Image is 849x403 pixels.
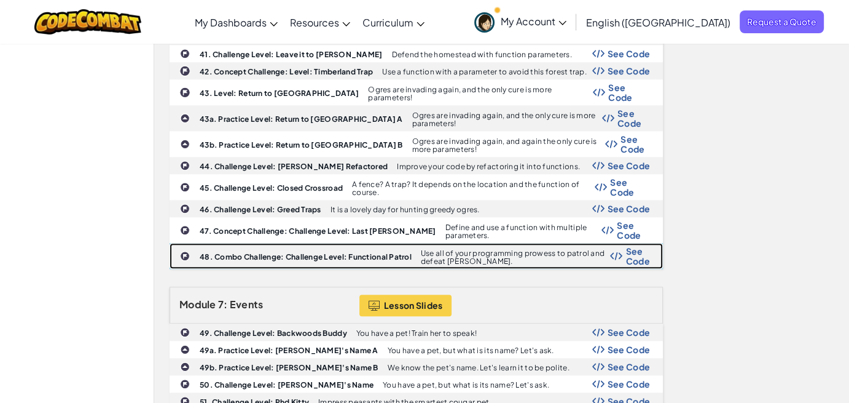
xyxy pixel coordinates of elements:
[180,362,190,372] img: IconPracticeLevel.svg
[170,131,663,157] a: 43b. Practice Level: Return to [GEOGRAPHIC_DATA] B Ogres are invading again, and again the only c...
[586,16,730,29] span: English ([GEOGRAPHIC_DATA])
[170,324,663,341] a: 49. Challenge Level: Backwoods Buddy You have a pet! Train her to speak! Show Code Logo See Code
[170,79,663,105] a: 43. Level: Return to [GEOGRAPHIC_DATA] Ogres are invading again, and the only cure is more parame...
[200,363,378,372] b: 49b. Practice Level: [PERSON_NAME]'s Name B
[180,379,190,389] img: IconChallengeLevel.svg
[391,50,571,58] p: Defend the homestead with function parameters.
[608,161,651,170] span: See Code
[592,328,604,337] img: Show Code Logo
[180,161,190,170] img: IconChallengeLevel.svg
[200,346,378,355] b: 49a. Practice Level: [PERSON_NAME]'s Name A
[601,226,614,234] img: Show Code Logo
[352,180,595,196] p: A fence? A trap? It depends on the location and the function of course.
[200,183,343,193] b: 45. Challenge Level: Closed Crossroad
[170,217,663,243] a: 47. Concept Challenge: Challenge Level: Last [PERSON_NAME] Define and use a function with multipl...
[200,67,373,76] b: 42. Concept Challenge: Level: Timberland Trap
[170,200,663,217] a: 46. Challenge Level: Greed Traps It is a lovely day for hunting greedy ogres. Show Code Logo See ...
[180,139,190,149] img: IconPracticeLevel.svg
[195,16,267,29] span: My Dashboards
[608,362,651,372] span: See Code
[608,379,651,389] span: See Code
[170,341,663,358] a: 49a. Practice Level: [PERSON_NAME]'s Name A You have a pet, but what is its name? Let's ask. Show...
[284,6,356,39] a: Resources
[625,246,650,266] span: See Code
[170,174,663,200] a: 45. Challenge Level: Closed Crossroad A fence? A trap? It depends on the location and the functio...
[200,114,403,124] b: 43a. Practice Level: Return to [GEOGRAPHIC_DATA] A
[200,226,436,236] b: 47. Concept Challenge: Challenge Level: Last [PERSON_NAME]
[200,252,412,261] b: 48. Combo Challenge: Challenge Level: Functional Patrol
[608,204,651,213] span: See Code
[189,6,284,39] a: My Dashboards
[200,89,359,98] b: 43. Level: Return to [GEOGRAPHIC_DATA]
[592,49,604,58] img: Show Code Logo
[468,2,573,41] a: My Account
[180,345,190,354] img: IconPracticeLevel.svg
[359,295,452,316] button: Lesson Slides
[170,105,663,131] a: 43a. Practice Level: Return to [GEOGRAPHIC_DATA] A Ogres are invading again, and the only cure is...
[362,16,413,29] span: Curriculum
[200,329,347,338] b: 49. Challenge Level: Backwoods Buddy
[608,345,651,354] span: See Code
[170,45,663,62] a: 41. Challenge Level: Leave it to [PERSON_NAME] Defend the homestead with function parameters. Sho...
[608,82,650,102] span: See Code
[593,88,605,97] img: Show Code Logo
[608,327,651,337] span: See Code
[170,157,663,174] a: 44. Challenge Level: [PERSON_NAME] Refactored Improve your code by refactoring it into functions....
[592,204,604,213] img: Show Code Logo
[179,298,216,311] span: Module
[595,183,607,191] img: Show Code Logo
[170,62,663,79] a: 42. Concept Challenge: Level: Timberland Trap Use a function with a parameter to avoid this fores...
[602,114,614,122] img: Show Code Logo
[180,327,190,337] img: IconChallengeLevel.svg
[610,177,650,197] span: See Code
[170,375,663,393] a: 50. Challenge Level: [PERSON_NAME]'s Name You have a pet, but what is its name? Let's ask. Show C...
[356,329,477,337] p: You have a pet! Train her to speak!
[200,162,388,171] b: 44. Challenge Level: [PERSON_NAME] Refactored
[501,15,566,28] span: My Account
[230,298,264,311] span: Events
[617,220,650,240] span: See Code
[180,49,190,58] img: IconChallengeLevel.svg
[397,162,580,170] p: Improve your code by refactoring it into functions.
[445,223,602,239] p: Define and use a function with multiple parameters.
[180,204,190,213] img: IconChallengeLevel.svg
[620,134,650,154] span: See Code
[608,49,651,58] span: See Code
[421,249,611,265] p: Use all of your programming prowess to patrol and defeat [PERSON_NAME].
[331,205,480,213] p: It is a lovely day for hunting greedy ogres.
[356,6,431,39] a: Curriculum
[474,12,495,33] img: avatar
[170,243,663,269] a: 48. Combo Challenge: Challenge Level: Functional Patrol Use all of your programming prowess to pa...
[388,346,554,354] p: You have a pet, but what is its name? Let's ask.
[179,87,190,98] img: IconChallengeLevel.svg
[290,16,339,29] span: Resources
[580,6,737,39] a: English ([GEOGRAPHIC_DATA])
[383,381,549,389] p: You have a pet, but what is its name? Let's ask.
[412,137,606,153] p: Ogres are invading again, and again the only cure is more parameters!
[200,50,382,59] b: 41. Challenge Level: Leave it to [PERSON_NAME]
[170,358,663,375] a: 49b. Practice Level: [PERSON_NAME]'s Name B We know the pet's name. Let's learn it to be polite. ...
[200,140,403,150] b: 43b. Practice Level: Return to [GEOGRAPHIC_DATA] B
[592,380,604,388] img: Show Code Logo
[617,108,650,128] span: See Code
[608,66,651,76] span: See Code
[605,140,617,148] img: Show Code Logo
[610,252,622,260] img: Show Code Logo
[34,9,142,34] img: CodeCombat logo
[412,111,602,127] p: Ogres are invading again, and the only cure is more parameters!
[592,345,604,354] img: Show Code Logo
[180,225,190,235] img: IconChallengeLevel.svg
[180,182,190,192] img: IconChallengeLevel.svg
[592,66,604,75] img: Show Code Logo
[382,68,587,76] p: Use a function with a parameter to avoid this forest trap.
[592,362,604,371] img: Show Code Logo
[384,300,443,310] span: Lesson Slides
[368,86,593,102] p: Ogres are invading again, and the only cure is more parameters!
[740,10,824,33] a: Request a Quote
[592,161,604,170] img: Show Code Logo
[200,205,321,214] b: 46. Challenge Level: Greed Traps
[218,298,228,311] span: 7:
